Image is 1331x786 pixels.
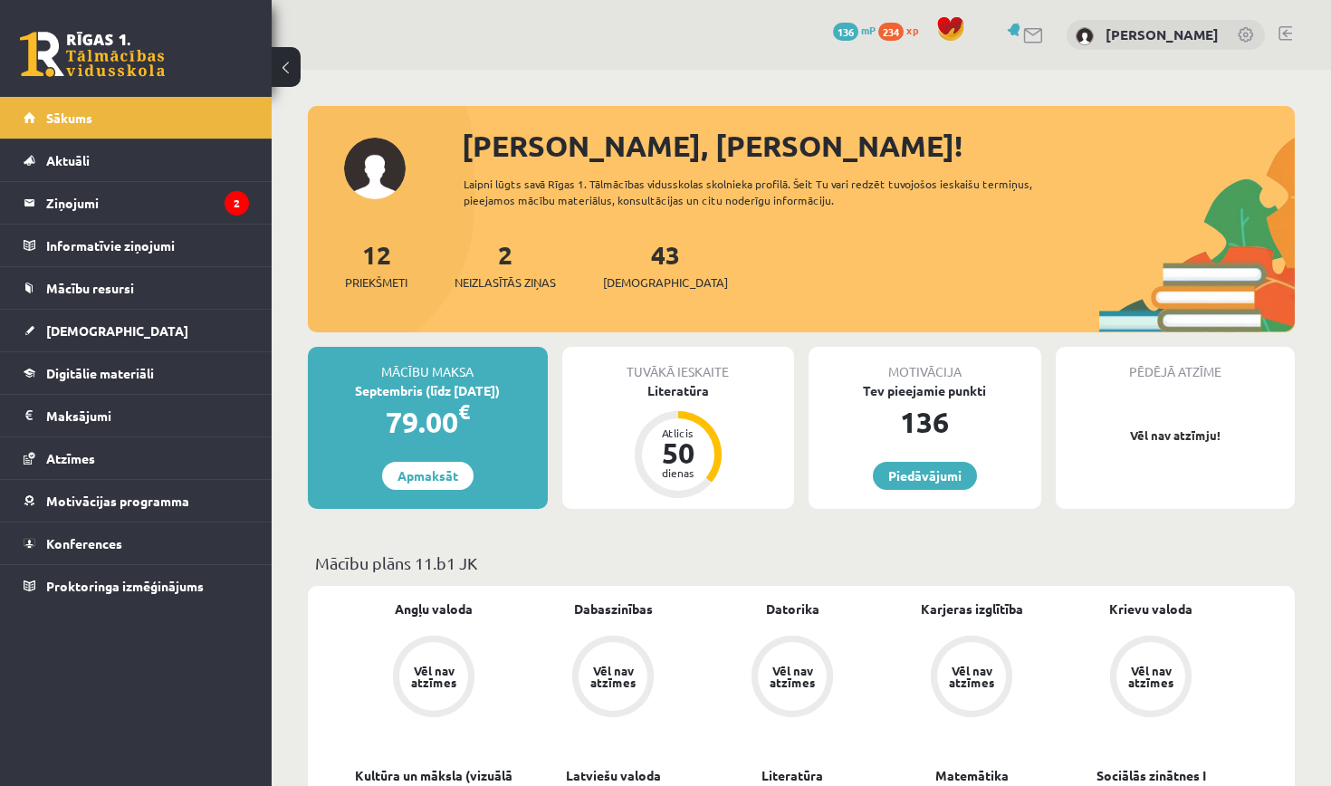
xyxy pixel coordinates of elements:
div: 79.00 [308,400,548,444]
span: 136 [833,23,858,41]
a: 136 mP [833,23,876,37]
div: Vēl nav atzīmes [946,665,997,688]
a: Matemātika [935,766,1009,785]
a: Datorika [766,599,819,618]
a: Krievu valoda [1109,599,1192,618]
a: Vēl nav atzīmes [1061,636,1240,721]
legend: Ziņojumi [46,182,249,224]
a: 12Priekšmeti [345,238,407,292]
span: Motivācijas programma [46,493,189,509]
a: 234 xp [878,23,927,37]
a: Informatīvie ziņojumi [24,225,249,266]
p: Mācību plāns 11.b1 JK [315,551,1288,575]
a: Maksājumi [24,395,249,436]
a: Atzīmes [24,437,249,479]
a: Digitālie materiāli [24,352,249,394]
a: Dabaszinības [574,599,653,618]
span: Konferences [46,535,122,551]
a: Vēl nav atzīmes [882,636,1061,721]
a: Apmaksāt [382,462,474,490]
a: Piedāvājumi [873,462,977,490]
div: Pēdējā atzīme [1056,347,1296,381]
a: Aktuāli [24,139,249,181]
span: Neizlasītās ziņas [455,273,556,292]
span: Digitālie materiāli [46,365,154,381]
div: Motivācija [809,347,1041,381]
a: Vēl nav atzīmes [703,636,882,721]
a: [DEMOGRAPHIC_DATA] [24,310,249,351]
a: Latviešu valoda [566,766,661,785]
img: Robins Ceirulis [1076,27,1094,45]
a: Konferences [24,522,249,564]
div: 136 [809,400,1041,444]
div: 50 [651,438,705,467]
legend: Maksājumi [46,395,249,436]
span: xp [906,23,918,37]
div: dienas [651,467,705,478]
legend: Informatīvie ziņojumi [46,225,249,266]
div: [PERSON_NAME], [PERSON_NAME]! [462,124,1295,168]
a: Rīgas 1. Tālmācības vidusskola [20,32,165,77]
a: Motivācijas programma [24,480,249,522]
span: Mācību resursi [46,280,134,296]
span: Sākums [46,110,92,126]
div: Literatūra [562,381,795,400]
div: Mācību maksa [308,347,548,381]
p: Vēl nav atzīmju! [1065,427,1287,445]
a: Sociālās zinātnes I [1096,766,1206,785]
a: Angļu valoda [395,599,473,618]
span: Atzīmes [46,450,95,466]
a: Literatūra Atlicis 50 dienas [562,381,795,501]
span: [DEMOGRAPHIC_DATA] [603,273,728,292]
a: 43[DEMOGRAPHIC_DATA] [603,238,728,292]
a: Proktoringa izmēģinājums [24,565,249,607]
a: Karjeras izglītība [921,599,1023,618]
div: Vēl nav atzīmes [588,665,638,688]
div: Septembris (līdz [DATE]) [308,381,548,400]
a: Mācību resursi [24,267,249,309]
i: 2 [225,191,249,216]
span: Proktoringa izmēģinājums [46,578,204,594]
a: [PERSON_NAME] [1106,25,1219,43]
div: Tev pieejamie punkti [809,381,1041,400]
div: Tuvākā ieskaite [562,347,795,381]
span: Priekšmeti [345,273,407,292]
div: Atlicis [651,427,705,438]
span: Aktuāli [46,152,90,168]
a: Ziņojumi2 [24,182,249,224]
span: mP [861,23,876,37]
span: [DEMOGRAPHIC_DATA] [46,322,188,339]
a: 2Neizlasītās ziņas [455,238,556,292]
a: Sākums [24,97,249,139]
span: € [458,398,470,425]
div: Vēl nav atzīmes [408,665,459,688]
a: Vēl nav atzīmes [344,636,523,721]
div: Laipni lūgts savā Rīgas 1. Tālmācības vidusskolas skolnieka profilā. Šeit Tu vari redzēt tuvojošo... [464,176,1056,208]
a: Literatūra [761,766,823,785]
div: Vēl nav atzīmes [1125,665,1176,688]
div: Vēl nav atzīmes [767,665,818,688]
span: 234 [878,23,904,41]
a: Vēl nav atzīmes [523,636,703,721]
